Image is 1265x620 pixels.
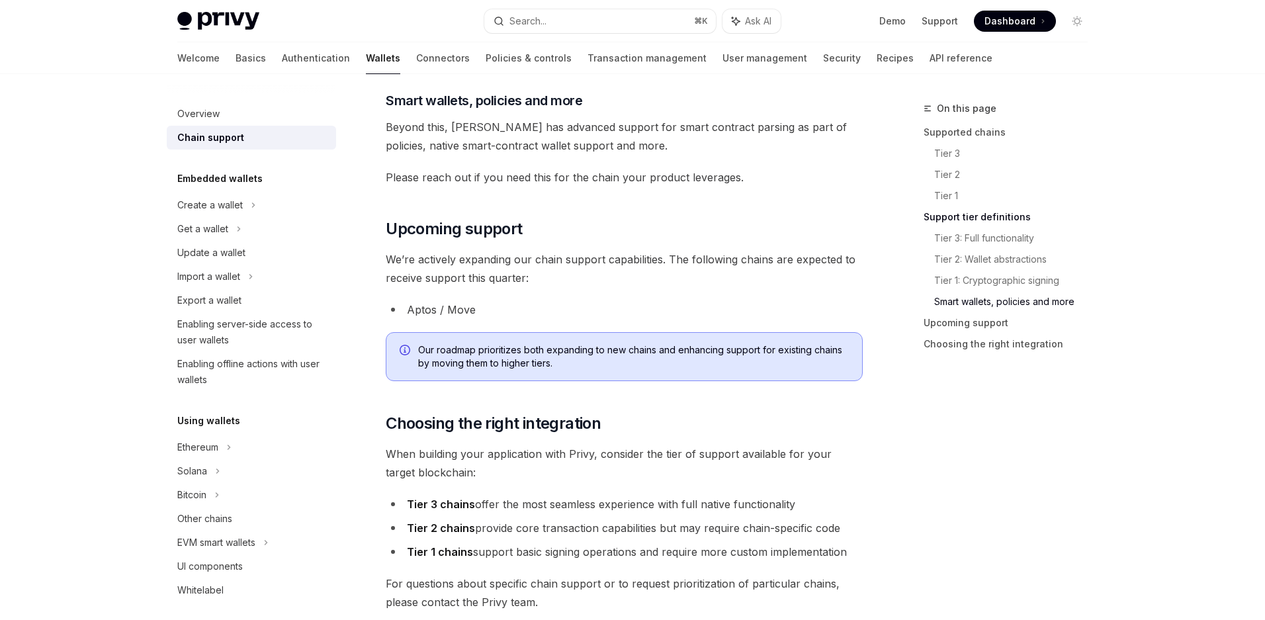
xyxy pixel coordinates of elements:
[386,168,863,187] span: Please reach out if you need this for the chain your product leverages.
[177,316,328,348] div: Enabling server-side access to user wallets
[167,288,336,312] a: Export a wallet
[177,106,220,122] div: Overview
[167,578,336,602] a: Whitelabel
[386,445,863,482] span: When building your application with Privy, consider the tier of support available for your target...
[400,345,413,358] svg: Info
[1067,11,1088,32] button: Toggle dark mode
[167,554,336,578] a: UI components
[386,413,601,434] span: Choosing the right integration
[930,42,992,74] a: API reference
[386,218,522,240] span: Upcoming support
[177,582,224,598] div: Whitelabel
[588,42,707,74] a: Transaction management
[934,291,1098,312] a: Smart wallets, policies and more
[177,356,328,388] div: Enabling offline actions with user wallets
[167,102,336,126] a: Overview
[177,197,243,213] div: Create a wallet
[177,487,206,503] div: Bitcoin
[924,122,1098,143] a: Supported chains
[924,312,1098,333] a: Upcoming support
[722,9,781,33] button: Ask AI
[386,574,863,611] span: For questions about specific chain support or to request prioritization of particular chains, ple...
[407,498,475,511] strong: Tier 3 chains
[177,292,241,308] div: Export a wallet
[167,352,336,392] a: Enabling offline actions with user wallets
[407,521,475,535] strong: Tier 2 chains
[177,413,240,429] h5: Using wallets
[366,42,400,74] a: Wallets
[484,9,716,33] button: Search...⌘K
[934,249,1098,270] a: Tier 2: Wallet abstractions
[386,91,582,110] span: Smart wallets, policies and more
[177,511,232,527] div: Other chains
[934,185,1098,206] a: Tier 1
[418,343,849,370] span: Our roadmap prioritizes both expanding to new chains and enhancing support for existing chains by...
[877,42,914,74] a: Recipes
[386,300,863,319] li: Aptos / Move
[167,507,336,531] a: Other chains
[167,312,336,352] a: Enabling server-side access to user wallets
[282,42,350,74] a: Authentication
[934,228,1098,249] a: Tier 3: Full functionality
[177,221,228,237] div: Get a wallet
[416,42,470,74] a: Connectors
[823,42,861,74] a: Security
[924,333,1098,355] a: Choosing the right integration
[177,130,244,146] div: Chain support
[386,495,863,513] li: offer the most seamless experience with full native functionality
[177,463,207,479] div: Solana
[924,206,1098,228] a: Support tier definitions
[879,15,906,28] a: Demo
[407,545,473,558] strong: Tier 1 chains
[694,16,708,26] span: ⌘ K
[934,164,1098,185] a: Tier 2
[509,13,546,29] div: Search...
[984,15,1035,28] span: Dashboard
[745,15,771,28] span: Ask AI
[177,171,263,187] h5: Embedded wallets
[167,126,336,150] a: Chain support
[934,143,1098,164] a: Tier 3
[386,519,863,537] li: provide core transaction capabilities but may require chain-specific code
[177,439,218,455] div: Ethereum
[167,241,336,265] a: Update a wallet
[386,118,863,155] span: Beyond this, [PERSON_NAME] has advanced support for smart contract parsing as part of policies, n...
[386,543,863,561] li: support basic signing operations and require more custom implementation
[486,42,572,74] a: Policies & controls
[722,42,807,74] a: User management
[177,269,240,285] div: Import a wallet
[177,558,243,574] div: UI components
[177,245,245,261] div: Update a wallet
[177,42,220,74] a: Welcome
[922,15,958,28] a: Support
[937,101,996,116] span: On this page
[177,12,259,30] img: light logo
[386,250,863,287] span: We’re actively expanding our chain support capabilities. The following chains are expected to rec...
[974,11,1056,32] a: Dashboard
[236,42,266,74] a: Basics
[934,270,1098,291] a: Tier 1: Cryptographic signing
[177,535,255,551] div: EVM smart wallets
